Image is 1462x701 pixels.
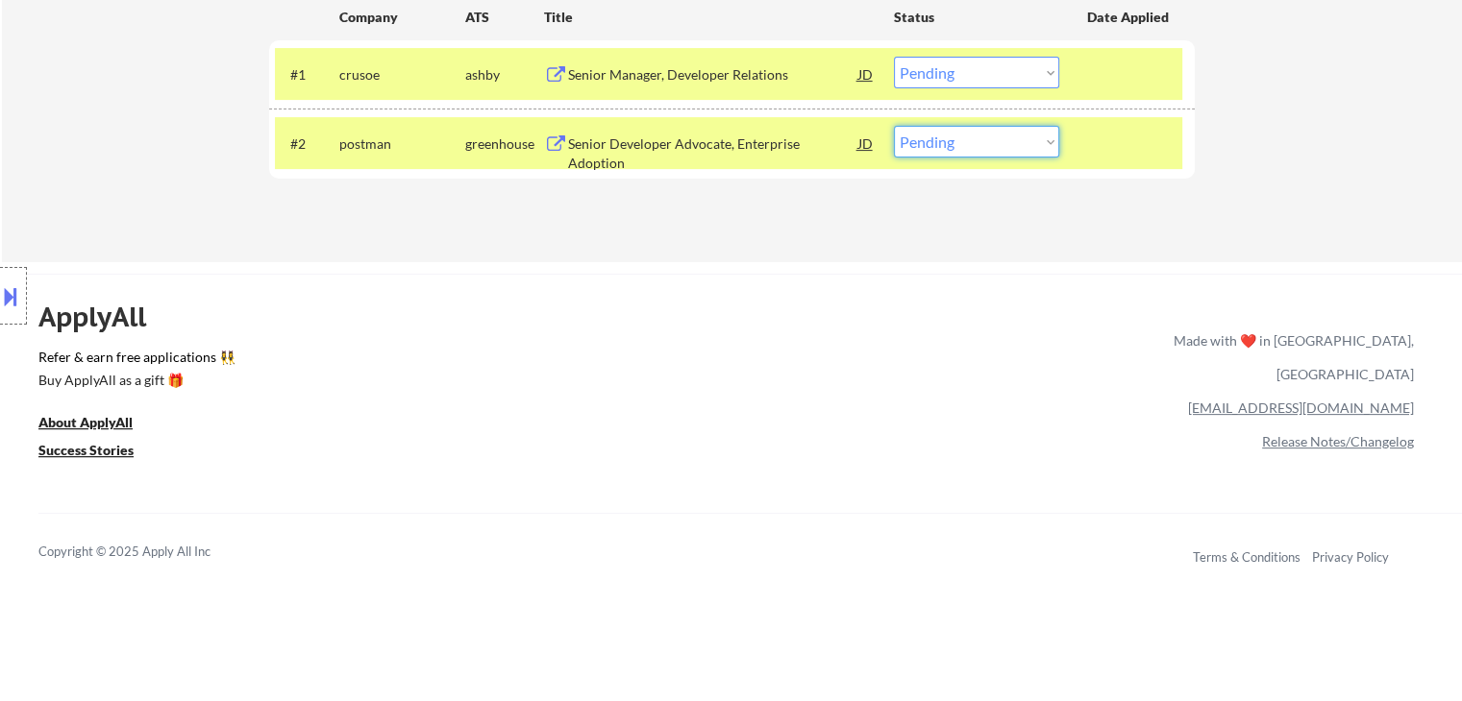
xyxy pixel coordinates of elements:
div: Company [339,8,465,27]
div: greenhouse [465,134,544,154]
div: JD [856,57,876,91]
div: crusoe [339,65,465,85]
div: Date Applied [1087,8,1172,27]
a: [EMAIL_ADDRESS][DOMAIN_NAME] [1188,399,1414,416]
div: postman [339,134,465,154]
div: Senior Manager, Developer Relations [568,65,858,85]
a: Terms & Conditions [1193,549,1301,565]
div: Senior Developer Advocate, Enterprise Adoption [568,134,858,172]
div: JD [856,126,876,160]
div: ashby [465,65,544,85]
div: Made with ❤️ in [GEOGRAPHIC_DATA], [GEOGRAPHIC_DATA] [1166,324,1414,391]
a: Release Notes/Changelog [1262,433,1414,449]
a: Refer & earn free applications 👯‍♀️ [38,350,772,371]
a: Privacy Policy [1312,549,1389,565]
div: Title [544,8,876,27]
div: Copyright © 2025 Apply All Inc [38,543,260,562]
div: #1 [290,65,324,85]
div: ATS [465,8,544,27]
